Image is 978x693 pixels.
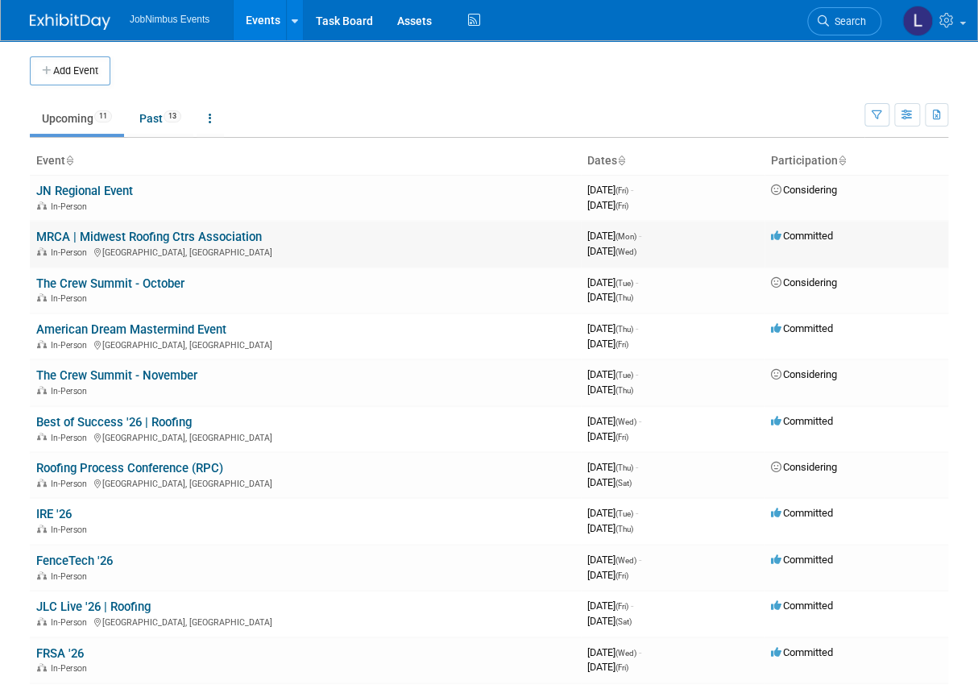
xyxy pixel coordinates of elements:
[37,663,47,671] img: In-Person Event
[615,325,633,334] span: (Thu)
[36,245,574,258] div: [GEOGRAPHIC_DATA], [GEOGRAPHIC_DATA]
[36,276,184,291] a: The Crew Summit - October
[587,276,638,288] span: [DATE]
[587,661,628,673] span: [DATE]
[615,232,636,241] span: (Mon)
[587,522,633,534] span: [DATE]
[51,293,92,304] span: In-Person
[587,322,638,334] span: [DATE]
[587,507,638,519] span: [DATE]
[94,110,112,122] span: 11
[30,56,110,85] button: Add Event
[615,201,628,210] span: (Fri)
[36,600,151,614] a: JLC Live '26 | Roofing
[771,554,833,566] span: Committed
[587,615,632,627] span: [DATE]
[37,479,47,487] img: In-Person Event
[36,461,223,475] a: Roofing Process Conference (RPC)
[639,554,641,566] span: -
[587,338,628,350] span: [DATE]
[36,615,574,628] div: [GEOGRAPHIC_DATA], [GEOGRAPHIC_DATA]
[636,507,638,519] span: -
[771,184,837,196] span: Considering
[587,384,633,396] span: [DATE]
[771,368,837,380] span: Considering
[37,247,47,255] img: In-Person Event
[771,600,833,612] span: Committed
[771,646,833,658] span: Committed
[636,461,638,473] span: -
[164,110,181,122] span: 13
[639,646,641,658] span: -
[838,154,846,167] a: Sort by Participation Type
[36,646,84,661] a: FRSA '26
[636,322,638,334] span: -
[37,340,47,348] img: In-Person Event
[37,433,47,441] img: In-Person Event
[636,368,638,380] span: -
[36,230,262,244] a: MRCA | Midwest Roofing Ctrs Association
[902,6,933,36] img: Laly Matos
[51,525,92,535] span: In-Person
[36,338,574,351] div: [GEOGRAPHIC_DATA], [GEOGRAPHIC_DATA]
[581,147,765,175] th: Dates
[37,293,47,301] img: In-Person Event
[587,230,641,242] span: [DATE]
[807,7,881,35] a: Search
[51,571,92,582] span: In-Person
[639,415,641,427] span: -
[587,554,641,566] span: [DATE]
[51,433,92,443] span: In-Person
[615,279,633,288] span: (Tue)
[615,663,628,672] span: (Fri)
[615,433,628,442] span: (Fri)
[631,600,633,612] span: -
[587,199,628,211] span: [DATE]
[51,340,92,351] span: In-Person
[765,147,948,175] th: Participation
[615,186,628,195] span: (Fri)
[639,230,641,242] span: -
[617,154,625,167] a: Sort by Start Date
[51,479,92,489] span: In-Person
[37,201,47,210] img: In-Person Event
[36,430,574,443] div: [GEOGRAPHIC_DATA], [GEOGRAPHIC_DATA]
[587,461,638,473] span: [DATE]
[615,525,633,533] span: (Thu)
[36,368,197,383] a: The Crew Summit - November
[36,415,192,429] a: Best of Success '26 | Roofing
[615,617,632,626] span: (Sat)
[636,276,638,288] span: -
[37,525,47,533] img: In-Person Event
[587,569,628,581] span: [DATE]
[587,184,633,196] span: [DATE]
[36,184,133,198] a: JN Regional Event
[615,509,633,518] span: (Tue)
[615,340,628,349] span: (Fri)
[615,602,628,611] span: (Fri)
[771,507,833,519] span: Committed
[615,247,636,256] span: (Wed)
[771,461,837,473] span: Considering
[36,322,226,337] a: American Dream Mastermind Event
[36,507,72,521] a: IRE '26
[631,184,633,196] span: -
[615,371,633,380] span: (Tue)
[587,291,633,303] span: [DATE]
[615,386,633,395] span: (Thu)
[36,554,113,568] a: FenceTech '26
[771,415,833,427] span: Committed
[615,556,636,565] span: (Wed)
[127,103,193,134] a: Past13
[30,14,110,30] img: ExhibitDay
[51,386,92,396] span: In-Person
[130,14,209,25] span: JobNimbus Events
[829,15,866,27] span: Search
[771,276,837,288] span: Considering
[587,245,636,257] span: [DATE]
[587,476,632,488] span: [DATE]
[65,154,73,167] a: Sort by Event Name
[37,617,47,625] img: In-Person Event
[615,571,628,580] span: (Fri)
[771,322,833,334] span: Committed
